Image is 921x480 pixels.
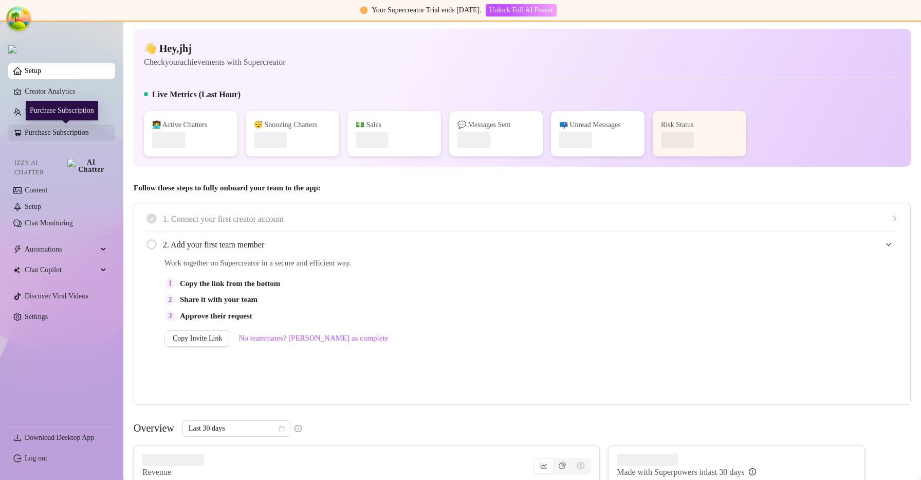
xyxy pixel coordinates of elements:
a: Discover Viral Videos [25,292,88,300]
img: logo.svg [8,45,16,54]
div: 2 [164,294,176,306]
a: Setup [25,203,41,210]
button: Unlock Full AI Power [486,4,557,16]
article: Revenue [142,466,204,478]
div: 💵 Sales [356,119,433,131]
div: 😴 Snoozing Chatters [254,119,331,131]
span: 2. Add your first team member [163,238,898,251]
span: collapsed [892,216,898,222]
span: Last 30 days [189,421,284,436]
img: AI Chatter [67,159,107,173]
a: Content [25,186,47,194]
a: No teammates? [PERSON_NAME] as complete [238,332,388,345]
a: Team Analytics [25,108,69,116]
div: 1 [164,278,176,289]
span: Izzy AI Chatter [14,158,63,177]
button: Copy Invite Link [164,330,230,347]
span: Automations [25,241,98,258]
span: thunderbolt [13,245,22,254]
span: info-circle [749,468,756,475]
span: download [13,434,22,442]
div: 2. Add your first team member [146,232,898,257]
span: Chat Copilot [25,262,98,278]
span: Copy Invite Link [173,334,222,343]
div: segmented control [533,458,591,474]
strong: Follow these steps to fully onboard your team to the app: [134,184,321,192]
button: Open Tanstack query devtools [8,8,29,29]
span: Work together on Supercreator in a secure and efficient way. [164,257,667,270]
div: Risk Status [661,119,738,131]
div: 👩‍💻 Active Chatters [152,119,229,131]
article: Check your achievements with Supercreator [144,56,285,68]
span: Unlock Full AI Power [489,6,553,14]
span: pie-chart [559,462,566,469]
a: Chat Monitoring [25,219,73,227]
span: calendar [279,425,285,432]
span: Download Desktop App [25,434,94,441]
div: 💬 Messages Sent [457,119,535,131]
span: line-chart [540,462,547,469]
span: dollar-circle [577,462,584,469]
a: Purchase Subscription [25,125,107,141]
a: Setup [25,67,41,75]
span: exclamation-circle [360,7,367,14]
a: Settings [25,313,48,321]
a: Unlock Full AI Power [486,6,557,14]
span: 1. Connect your first creator account [163,212,898,225]
strong: Approve their request [180,312,252,320]
span: Your Supercreator Trial ends [DATE]. [372,6,482,14]
h4: 👋 Hey, jhj [144,41,285,56]
strong: Share it with your team [180,295,257,304]
article: Overview [134,420,174,436]
iframe: Adding Team Members [692,257,898,389]
span: info-circle [294,425,302,432]
div: 📪 Unread Messages [559,119,636,131]
div: Purchase Subscription [26,101,98,120]
a: Log out [25,454,47,462]
div: 1. Connect your first creator account [146,206,898,232]
span: expanded [886,241,892,247]
h5: Live Metrics (Last Hour) [152,88,241,101]
article: Made with Superpowers in last 30 days [617,466,744,478]
a: Creator Analytics [25,83,107,100]
strong: Copy the link from the bottom [180,279,280,288]
div: 3 [164,310,176,322]
img: Chat Copilot [13,266,20,274]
